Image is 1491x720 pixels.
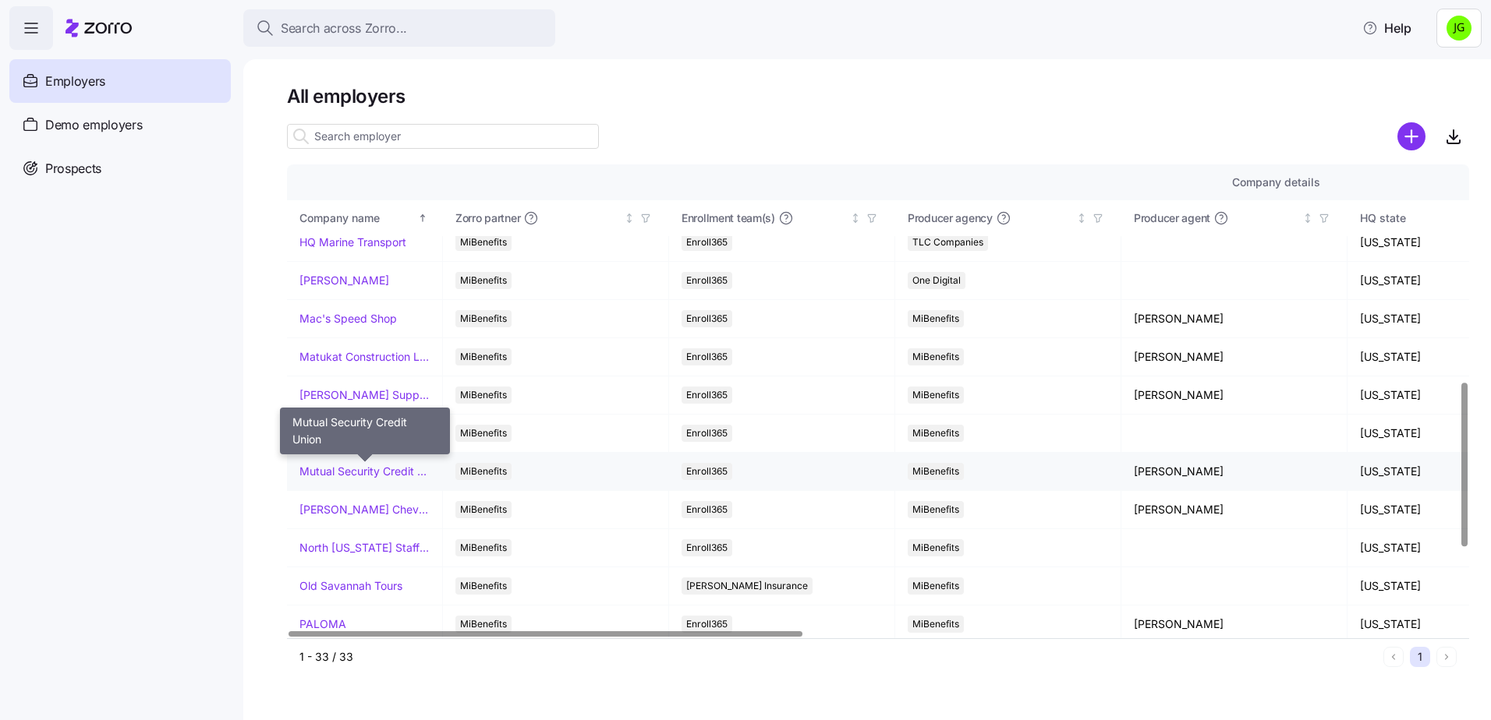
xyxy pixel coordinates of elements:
span: Producer agency [908,210,993,226]
div: Sorted ascending [417,213,428,224]
th: Producer agentNot sorted [1121,200,1348,236]
h1: All employers [287,84,1469,108]
th: Company nameSorted ascending [287,200,443,236]
td: [PERSON_NAME] [1121,376,1348,415]
span: MiBenefits [460,234,507,251]
span: MiBenefits [460,310,507,327]
span: MiBenefits [912,310,959,327]
span: MiBenefits [460,616,507,633]
a: Matukat Construction LLC [299,349,430,365]
span: Employers [45,72,105,91]
span: Enroll365 [686,272,728,289]
a: HQ Marine Transport [299,235,406,250]
span: Enroll365 [686,386,728,404]
span: TLC Companies [912,234,983,251]
span: MiBenefits [912,386,959,404]
a: Demo employers [9,103,231,146]
span: Enroll365 [686,463,728,480]
th: Producer agencyNot sorted [895,200,1121,236]
div: Company name [299,210,415,227]
span: Enroll365 [686,234,728,251]
button: 1 [1410,647,1430,667]
span: MiBenefits [460,577,507,595]
span: Enroll365 [686,310,728,327]
span: Enroll365 [686,616,728,633]
a: [PERSON_NAME] Development Corporation [299,425,430,441]
td: [PERSON_NAME] [1121,338,1348,376]
button: Next page [1436,647,1457,667]
span: Search across Zorro... [281,19,407,38]
div: 1 - 33 / 33 [299,649,1377,665]
span: MiBenefits [912,501,959,518]
span: Zorro partner [455,210,520,226]
span: Enroll365 [686,501,728,518]
td: [PERSON_NAME] [1121,491,1348,529]
span: MiBenefits [460,463,507,480]
a: Mac's Speed Shop [299,311,397,326]
input: Search employer [287,124,599,149]
span: MiBenefits [912,348,959,365]
div: Not sorted [1076,213,1087,224]
span: MiBenefits [912,425,959,442]
img: a4774ed6021b6d0ef619099e609a7ec5 [1447,16,1472,41]
span: Demo employers [45,115,143,135]
a: North [US_STATE] Staffing [299,540,430,556]
a: [PERSON_NAME] Chevrolet [299,502,430,517]
th: Enrollment team(s)Not sorted [669,200,895,236]
a: [PERSON_NAME] [299,273,389,288]
a: Old Savannah Tours [299,578,402,594]
span: Enroll365 [686,348,728,365]
div: Not sorted [624,213,635,224]
a: [PERSON_NAME] Supply Company [299,387,430,403]
button: Previous page [1383,647,1404,667]
span: Enroll365 [686,539,728,556]
span: Prospects [45,159,101,178]
a: PALOMA [299,616,346,632]
span: MiBenefits [912,577,959,595]
a: Prospects [9,146,231,190]
span: Enrollment team(s) [682,210,775,226]
div: Not sorted [1302,213,1313,224]
span: [PERSON_NAME] Insurance [686,577,808,595]
th: Zorro partnerNot sorted [443,200,669,236]
span: MiBenefits [912,463,959,480]
div: Not sorted [850,213,861,224]
span: MiBenefits [912,539,959,556]
span: MiBenefits [460,539,507,556]
span: Enroll365 [686,425,728,442]
span: MiBenefits [912,616,959,633]
span: Producer agent [1134,210,1210,226]
span: MiBenefits [460,501,507,518]
span: Help [1362,19,1411,37]
a: Mutual Security Credit Union [299,464,430,479]
td: [PERSON_NAME] [1121,605,1348,644]
svg: add icon [1397,122,1425,150]
button: Help [1350,12,1424,44]
span: MiBenefits [460,348,507,365]
span: MiBenefits [460,425,507,442]
td: [PERSON_NAME] [1121,300,1348,338]
td: [PERSON_NAME] [1121,453,1348,491]
span: MiBenefits [460,386,507,404]
span: One Digital [912,272,961,289]
span: MiBenefits [460,272,507,289]
a: Employers [9,59,231,103]
button: Search across Zorro... [243,9,555,47]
